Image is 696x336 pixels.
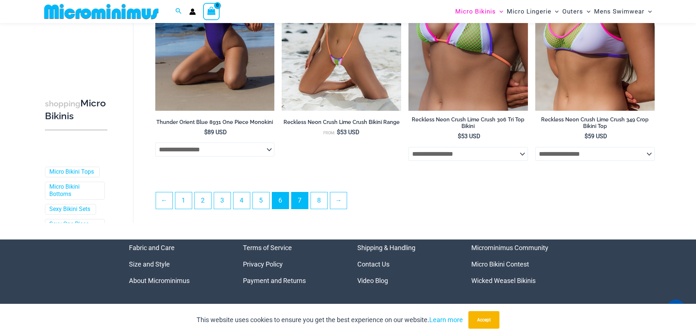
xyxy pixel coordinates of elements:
button: Accept [468,311,499,329]
a: Fabric and Care [129,244,175,252]
aside: Footer Widget 4 [471,239,567,289]
nav: Menu [129,239,225,289]
a: Search icon link [175,7,182,16]
a: Page 8 [311,192,327,209]
span: $ [204,129,208,136]
span: shopping [45,99,80,108]
bdi: 59 USD [585,133,607,140]
bdi: 89 USD [204,129,227,136]
a: Sexy Bikini Sets [49,206,90,214]
a: Reckless Neon Crush Lime Crush 349 Crop Bikini Top [535,116,655,133]
p: This website uses cookies to ensure you get the best experience on our website. [197,314,463,325]
a: Mens SwimwearMenu ToggleMenu Toggle [592,2,654,21]
a: Size and Style [129,260,170,268]
nav: Menu [243,239,339,289]
a: Video Blog [357,277,388,284]
bdi: 53 USD [458,133,480,140]
a: Page 3 [214,192,231,209]
a: Micro Bikini Tops [49,168,94,176]
a: → [330,192,347,209]
span: $ [458,133,461,140]
nav: Product Pagination [155,192,655,213]
a: About Microminimus [129,277,190,284]
span: Micro Lingerie [507,2,551,21]
a: Reckless Neon Crush Lime Crush Bikini Range [282,119,401,128]
a: Learn more [429,316,463,324]
h2: Reckless Neon Crush Lime Crush 306 Tri Top Bikini [408,116,528,130]
a: Page 1 [175,192,192,209]
h3: Micro Bikinis [45,97,107,122]
h2: Reckless Neon Crush Lime Crush 349 Crop Bikini Top [535,116,655,130]
img: MM SHOP LOGO FLAT [41,3,161,20]
a: Page 4 [233,192,250,209]
span: From: [323,131,335,135]
a: Payment and Returns [243,277,306,284]
a: Wicked Weasel Bikinis [471,277,536,284]
a: Thunder Orient Blue 8931 One Piece Monokini [155,119,275,128]
span: $ [585,133,588,140]
bdi: 53 USD [337,129,360,136]
aside: Footer Widget 3 [357,239,453,289]
a: ← [156,192,172,209]
span: Mens Swimwear [594,2,644,21]
span: Menu Toggle [496,2,503,21]
aside: Footer Widget 1 [129,239,225,289]
h2: Thunder Orient Blue 8931 One Piece Monokini [155,119,275,126]
a: Page 5 [253,192,269,209]
span: Menu Toggle [551,2,559,21]
span: Outers [562,2,583,21]
a: Micro LingerieMenu ToggleMenu Toggle [505,2,560,21]
a: Contact Us [357,260,389,268]
a: Microminimus Community [471,244,548,252]
a: View Shopping Cart, empty [203,3,220,20]
span: Menu Toggle [583,2,590,21]
nav: Menu [471,239,567,289]
a: Account icon link [189,8,196,15]
a: OutersMenu ToggleMenu Toggle [560,2,592,21]
a: Shipping & Handling [357,244,415,252]
nav: Site Navigation [452,1,655,22]
h2: Reckless Neon Crush Lime Crush Bikini Range [282,119,401,126]
a: Micro Bikini Contest [471,260,529,268]
a: Reckless Neon Crush Lime Crush 306 Tri Top Bikini [408,116,528,133]
span: Micro Bikinis [455,2,496,21]
span: $ [337,129,340,136]
a: Micro BikinisMenu ToggleMenu Toggle [453,2,505,21]
aside: Footer Widget 2 [243,239,339,289]
a: Terms of Service [243,244,292,252]
a: Sexy One Piece Monokinis [49,220,99,236]
a: Page 2 [195,192,211,209]
a: Micro Bikini Bottoms [49,183,99,199]
a: Privacy Policy [243,260,283,268]
nav: Menu [357,239,453,289]
span: Menu Toggle [644,2,652,21]
span: Page 6 [272,192,289,209]
a: Page 7 [292,192,308,209]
